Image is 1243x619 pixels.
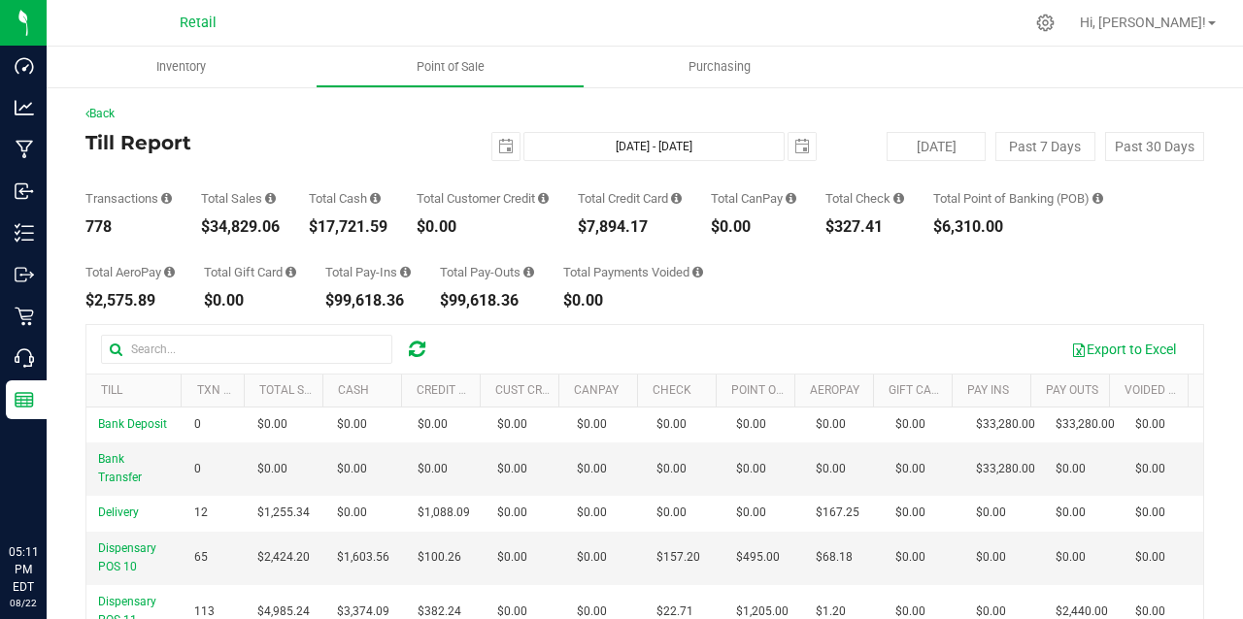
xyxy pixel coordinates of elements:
div: $7,894.17 [578,219,682,235]
span: $0.00 [418,460,448,478]
span: $33,280.00 [1056,415,1115,434]
span: $0.00 [895,504,925,522]
inline-svg: Inventory [15,223,34,243]
span: $0.00 [257,460,287,478]
inline-svg: Manufacturing [15,140,34,159]
button: [DATE] [887,132,986,161]
span: $0.00 [497,415,527,434]
span: $0.00 [1056,460,1086,478]
div: Total Pay-Ins [325,266,411,278]
i: Sum of all successful, non-voided payment transaction amounts using credit card as the payment me... [671,192,682,205]
span: $68.18 [816,548,853,567]
span: $2,424.20 [257,548,310,567]
div: $2,575.89 [85,293,175,309]
div: $17,721.59 [309,219,387,235]
a: Back [85,107,115,120]
span: $0.00 [1135,504,1165,522]
iframe: Resource center [19,464,78,522]
div: $0.00 [711,219,796,235]
a: Gift Card [889,383,946,397]
span: $0.00 [816,415,846,434]
span: Bank Deposit [98,417,167,431]
span: $100.26 [418,548,461,567]
span: $0.00 [656,415,687,434]
span: 65 [194,548,208,567]
span: $0.00 [736,504,766,522]
div: Total Payments Voided [563,266,703,278]
span: 12 [194,504,208,522]
span: $1,088.09 [418,504,470,522]
a: Purchasing [585,47,854,87]
a: Point of Banking (POB) [731,383,869,397]
a: Point of Sale [316,47,585,87]
a: Till [101,383,122,397]
button: Export to Excel [1058,333,1189,366]
span: Purchasing [662,58,777,76]
div: $34,829.06 [201,219,280,235]
span: Retail [180,15,217,31]
a: Pay Outs [1046,383,1098,397]
span: $0.00 [337,504,367,522]
i: Sum of all successful, non-voided payment transaction amounts (excluding tips and transaction fee... [265,192,276,205]
span: $0.00 [895,415,925,434]
i: Sum of all successful, non-voided payment transaction amounts using CanPay (as well as manual Can... [786,192,796,205]
span: $0.00 [497,504,527,522]
span: $0.00 [736,415,766,434]
div: $99,618.36 [325,293,411,309]
i: Sum of all successful AeroPay payment transaction amounts for all purchases in the date range. Ex... [164,266,175,278]
div: Total Point of Banking (POB) [933,192,1103,205]
inline-svg: Inbound [15,181,34,201]
span: $33,280.00 [976,460,1035,478]
span: $0.00 [816,460,846,478]
i: Sum of all voided payment transaction amounts (excluding tips and transaction fees) within the da... [692,266,703,278]
p: 08/22 [9,596,38,610]
span: $0.00 [736,460,766,478]
div: Total Customer Credit [417,192,549,205]
div: $327.41 [825,219,904,235]
div: 778 [85,219,172,235]
span: $0.00 [337,415,367,434]
span: $0.00 [497,548,527,567]
i: Sum of the successful, non-voided point-of-banking payment transaction amounts, both via payment ... [1092,192,1103,205]
inline-svg: Outbound [15,265,34,284]
inline-svg: Reports [15,390,34,409]
span: $0.00 [656,504,687,522]
span: $0.00 [497,460,527,478]
i: Count of all successful payment transactions, possibly including voids, refunds, and cash-back fr... [161,192,172,205]
a: Pay Ins [967,383,1009,397]
span: $0.00 [1056,548,1086,567]
div: Total Check [825,192,904,205]
div: $6,310.00 [933,219,1103,235]
div: $0.00 [417,219,549,235]
i: Sum of all cash pay-outs removed from tills within the date range. [523,266,534,278]
span: $157.20 [656,548,700,567]
a: Voided Payments [1125,383,1227,397]
div: Total Pay-Outs [440,266,534,278]
a: TXN Count [197,383,262,397]
div: Total CanPay [711,192,796,205]
a: Credit Card [417,383,488,397]
span: Point of Sale [390,58,511,76]
div: Total Cash [309,192,387,205]
p: 05:11 PM EDT [9,543,38,596]
i: Sum of all successful, non-voided cash payment transaction amounts (excluding tips and transactio... [370,192,381,205]
span: select [789,133,816,160]
div: Total AeroPay [85,266,175,278]
div: Manage settings [1033,14,1058,32]
a: CanPay [574,383,619,397]
a: AeroPay [810,383,859,397]
a: Check [653,383,691,397]
span: 0 [194,460,201,478]
inline-svg: Dashboard [15,56,34,76]
span: Delivery [98,505,139,519]
span: $0.00 [1135,415,1165,434]
span: $495.00 [736,548,780,567]
span: $0.00 [337,460,367,478]
span: $1,255.34 [257,504,310,522]
span: $0.00 [1135,548,1165,567]
span: Inventory [130,58,232,76]
div: $0.00 [563,293,703,309]
div: Total Credit Card [578,192,682,205]
span: $0.00 [895,460,925,478]
span: $0.00 [577,548,607,567]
